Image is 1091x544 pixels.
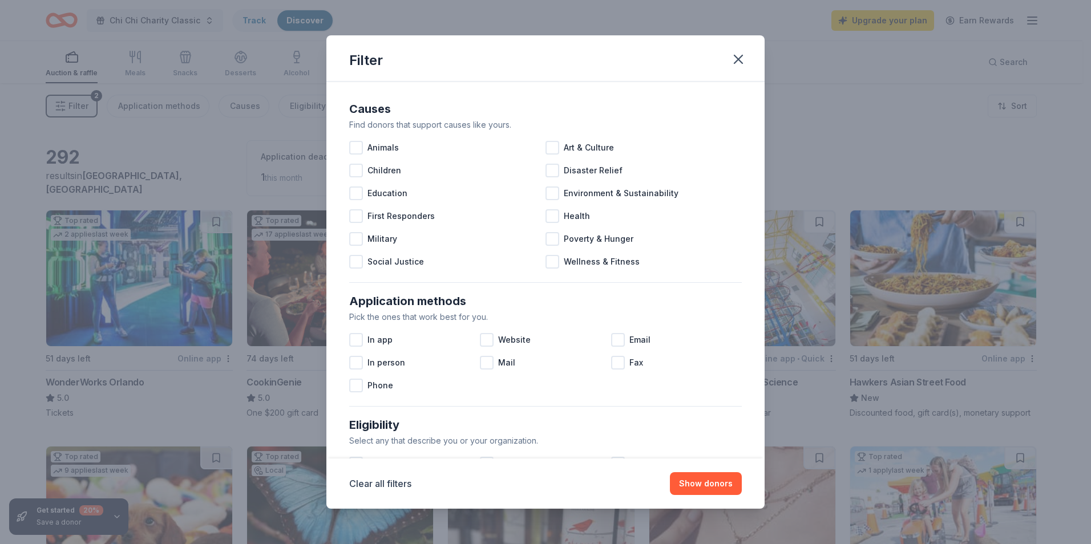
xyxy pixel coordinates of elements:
span: Animals [367,141,399,155]
span: Military [367,232,397,246]
span: Website [498,333,531,347]
span: Mail [498,356,515,370]
div: Eligibility [349,416,742,434]
span: Environment & Sustainability [564,186,678,200]
button: Show donors [670,472,742,495]
span: Social Justice [367,255,424,269]
span: Wellness & Fitness [564,255,640,269]
span: First Responders [367,209,435,223]
div: Select any that describe you or your organization. [349,434,742,448]
span: Fax [629,356,643,370]
span: Disaster Relief [564,164,623,177]
div: Application methods [349,292,742,310]
button: Clear all filters [349,477,411,490]
span: Poverty & Hunger [564,232,633,246]
span: Art & Culture [564,141,614,155]
span: Education [367,186,407,200]
div: Filter [349,51,383,70]
span: Email [629,333,650,347]
span: In app [367,333,393,347]
span: Health [564,209,590,223]
span: Religious [629,457,666,470]
div: Pick the ones that work best for you. [349,310,742,324]
div: Find donors that support causes like yours. [349,118,742,132]
div: Causes [349,100,742,118]
span: Individuals [367,457,411,470]
span: In person [367,356,405,370]
span: Children [367,164,401,177]
span: Phone [367,379,393,392]
span: Political [498,457,530,470]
